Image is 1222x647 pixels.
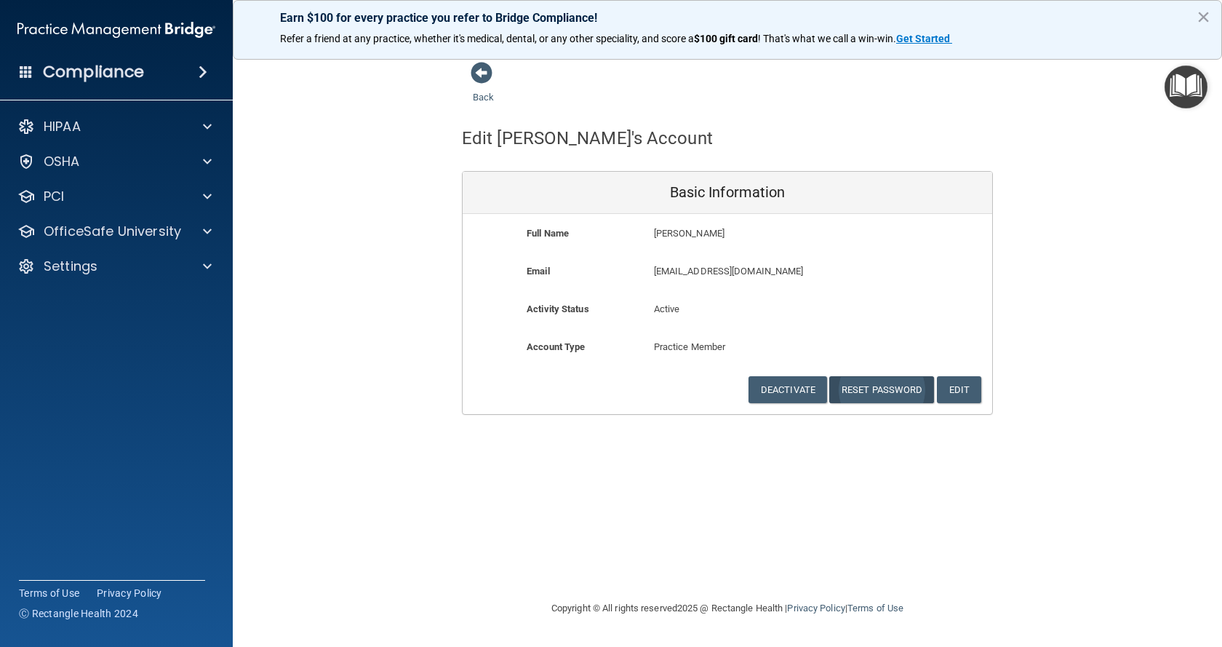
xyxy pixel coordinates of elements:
[758,33,896,44] span: ! That's what we call a win-win.
[280,33,694,44] span: Refer a friend at any practice, whether it's medical, dental, or any other speciality, and score a
[19,606,138,621] span: Ⓒ Rectangle Health 2024
[748,376,827,403] button: Deactivate
[44,153,80,170] p: OSHA
[44,258,97,275] p: Settings
[463,172,992,214] div: Basic Information
[829,376,934,403] button: Reset Password
[937,376,981,403] button: Edit
[17,223,212,240] a: OfficeSafe University
[280,11,1175,25] p: Earn $100 for every practice you refer to Bridge Compliance!
[17,118,212,135] a: HIPAA
[654,301,802,318] p: Active
[654,263,886,280] p: [EMAIL_ADDRESS][DOMAIN_NAME]
[787,603,844,614] a: Privacy Policy
[17,188,212,205] a: PCI
[896,33,950,44] strong: Get Started
[1197,5,1210,28] button: Close
[527,266,550,277] b: Email
[43,62,144,82] h4: Compliance
[473,74,494,103] a: Back
[97,586,162,600] a: Privacy Policy
[847,603,903,614] a: Terms of Use
[694,33,758,44] strong: $100 gift card
[527,341,585,352] b: Account Type
[527,228,569,239] b: Full Name
[654,225,886,242] p: [PERSON_NAME]
[17,153,212,170] a: OSHA
[44,223,181,240] p: OfficeSafe University
[1165,66,1207,108] button: Open Resource Center
[896,33,952,44] a: Get Started
[44,188,64,205] p: PCI
[44,118,81,135] p: HIPAA
[19,586,79,600] a: Terms of Use
[17,15,215,44] img: PMB logo
[17,258,212,275] a: Settings
[654,338,802,356] p: Practice Member
[462,585,993,632] div: Copyright © All rights reserved 2025 @ Rectangle Health | |
[462,129,713,148] h4: Edit [PERSON_NAME]'s Account
[527,303,589,314] b: Activity Status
